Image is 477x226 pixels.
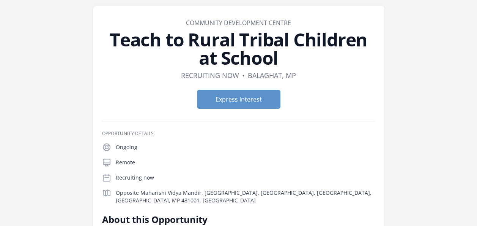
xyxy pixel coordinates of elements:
[197,90,280,109] button: Express Interest
[186,19,291,27] a: Community Development Centre
[102,213,324,226] h2: About this Opportunity
[102,30,375,67] h1: Teach to Rural Tribal Children at School
[248,70,296,81] dd: Balaghat, MP
[116,159,375,166] p: Remote
[116,189,375,204] p: Opposite Maharishi Vidya Mandir, [GEOGRAPHIC_DATA], [GEOGRAPHIC_DATA], [GEOGRAPHIC_DATA], [GEOGRA...
[116,143,375,151] p: Ongoing
[102,131,375,137] h3: Opportunity Details
[181,70,239,81] dd: Recruiting now
[116,174,375,181] p: Recruiting now
[242,70,245,81] div: •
